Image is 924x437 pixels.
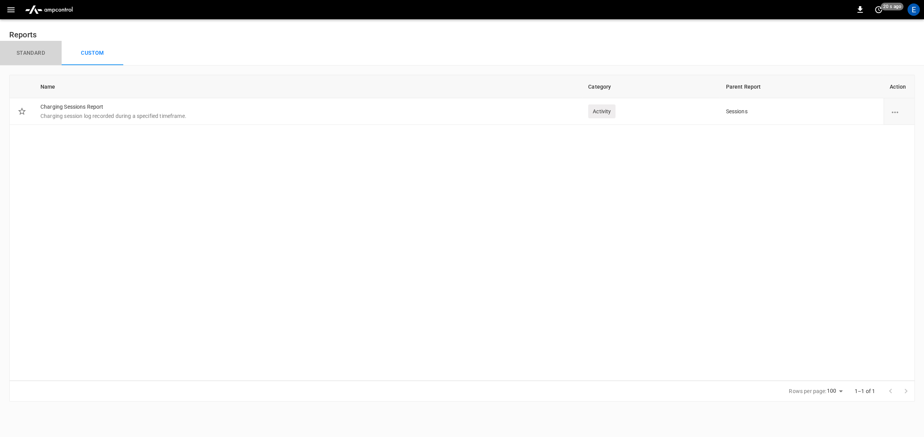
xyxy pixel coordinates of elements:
div: 100 [827,385,845,397]
div: report options [890,108,908,115]
th: Category [582,75,719,98]
p: Rows per page: [789,387,826,395]
h6: Reports [9,29,915,41]
p: Charging session log recorded during a specified timeframe. [40,112,576,120]
button: set refresh interval [872,3,885,16]
div: profile-icon [907,3,920,16]
span: 20 s ago [881,3,904,10]
td: Charging Sessions Report [34,98,582,125]
th: Action [884,75,914,98]
div: Activity [588,104,615,118]
th: Parent Report [719,75,884,98]
button: Custom [62,41,123,66]
th: Name [34,75,582,98]
p: 1–1 of 1 [855,387,875,395]
td: Sessions [719,98,884,125]
img: ampcontrol.io logo [22,2,76,17]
